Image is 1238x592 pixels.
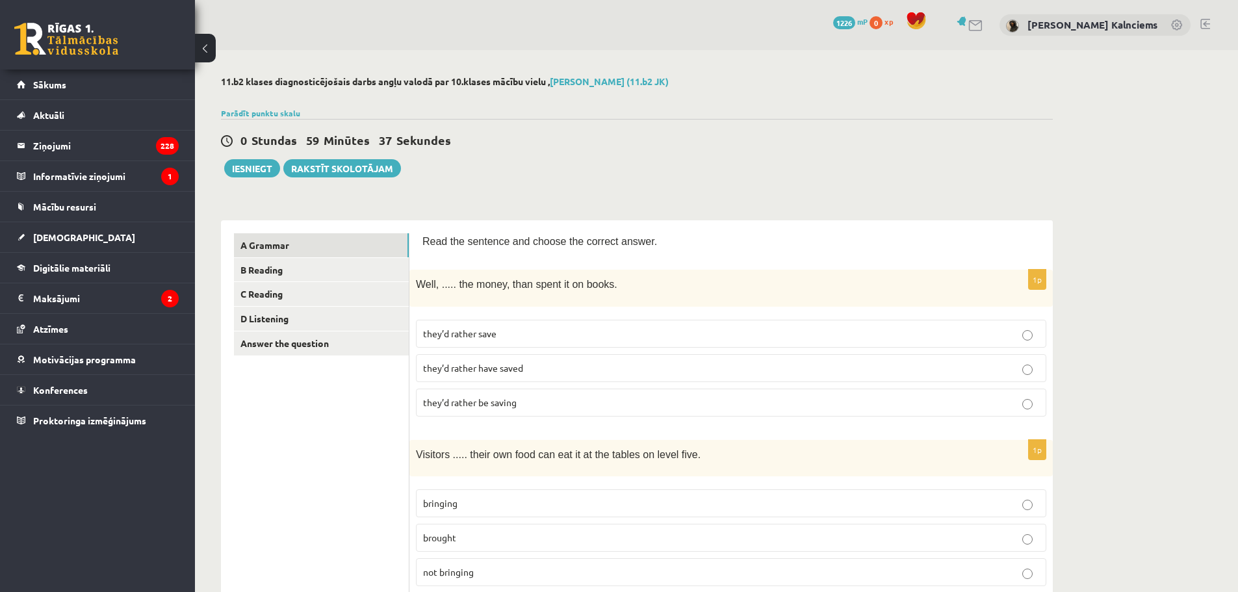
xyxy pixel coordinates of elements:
h2: 11.b2 klases diagnosticējošais darbs angļu valodā par 10.klases mācību vielu , [221,76,1053,87]
span: they’d rather save [423,328,496,339]
a: Informatīvie ziņojumi1 [17,161,179,191]
a: Rīgas 1. Tālmācības vidusskola [14,23,118,55]
a: Aktuāli [17,100,179,130]
span: Stundas [251,133,297,148]
a: Maksājumi2 [17,283,179,313]
a: Mācību resursi [17,192,179,222]
span: brought [423,532,456,543]
a: C Reading [234,282,409,306]
span: Digitālie materiāli [33,262,110,274]
span: Well, ..... the money, than spent it on books. [416,279,617,290]
span: Sekundes [396,133,451,148]
i: 1 [161,168,179,185]
span: Mācību resursi [33,201,96,212]
span: 1226 [833,16,855,29]
a: Sākums [17,70,179,99]
span: Proktoringa izmēģinājums [33,415,146,426]
a: Rakstīt skolotājam [283,159,401,177]
span: [DEMOGRAPHIC_DATA] [33,231,135,243]
input: they’d rather be saving [1022,399,1033,409]
span: mP [857,16,868,27]
a: Answer the question [234,331,409,355]
a: Motivācijas programma [17,344,179,374]
a: Atzīmes [17,314,179,344]
a: Parādīt punktu skalu [221,108,300,118]
span: Visitors ..... their own food can eat it at the tables on level five. [416,449,701,460]
legend: Maksājumi [33,283,179,313]
span: 0 [870,16,883,29]
legend: Informatīvie ziņojumi [33,161,179,191]
i: 2 [161,290,179,307]
i: 228 [156,137,179,155]
span: bringing [423,497,458,509]
span: Konferences [33,384,88,396]
a: [DEMOGRAPHIC_DATA] [17,222,179,252]
img: Dāvis Kalnciems [1006,19,1019,32]
input: they’d rather save [1022,330,1033,341]
span: Minūtes [324,133,370,148]
span: Aktuāli [33,109,64,121]
span: xp [884,16,893,27]
input: they’d rather have saved [1022,365,1033,375]
a: D Listening [234,307,409,331]
a: [PERSON_NAME] (11.b2 JK) [550,75,669,87]
input: not bringing [1022,569,1033,579]
span: 59 [306,133,319,148]
a: Ziņojumi228 [17,131,179,161]
span: 0 [240,133,247,148]
input: bringing [1022,500,1033,510]
a: [PERSON_NAME] Kalnciems [1027,18,1157,31]
a: A Grammar [234,233,409,257]
a: B Reading [234,258,409,282]
p: 1p [1028,439,1046,460]
a: Konferences [17,375,179,405]
a: 0 xp [870,16,899,27]
span: 37 [379,133,392,148]
span: Atzīmes [33,323,68,335]
span: they’d rather be saving [423,396,517,408]
p: 1p [1028,269,1046,290]
button: Iesniegt [224,159,280,177]
legend: Ziņojumi [33,131,179,161]
span: they’d rather have saved [423,362,523,374]
span: Read the sentence and choose the correct answer. [422,236,657,247]
a: 1226 mP [833,16,868,27]
input: brought [1022,534,1033,545]
span: Sākums [33,79,66,90]
a: Digitālie materiāli [17,253,179,283]
a: Proktoringa izmēģinājums [17,405,179,435]
span: not bringing [423,566,474,578]
span: Motivācijas programma [33,354,136,365]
